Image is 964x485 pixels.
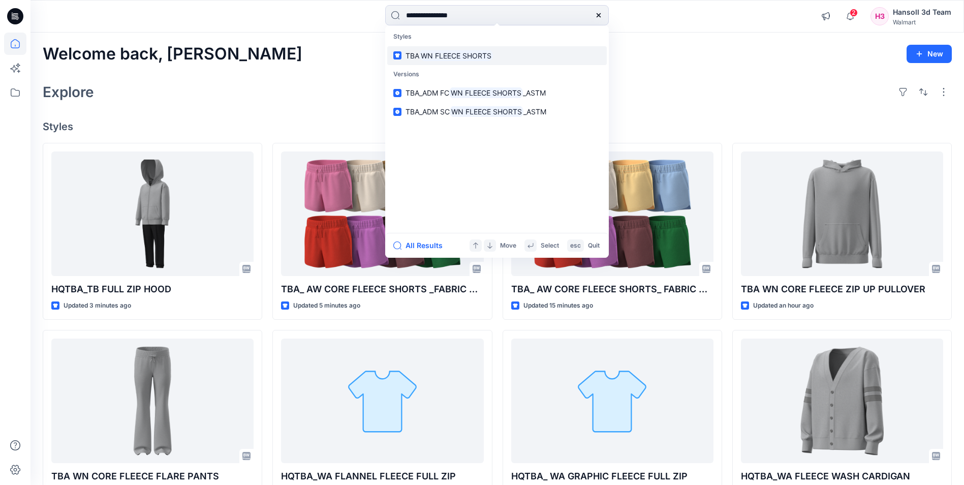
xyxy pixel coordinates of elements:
mark: WN FLEECE SHORTS [449,87,523,99]
h2: Welcome back, [PERSON_NAME] [43,45,302,64]
p: Updated 15 minutes ago [523,300,593,311]
p: esc [570,240,581,251]
a: TBA_ AW CORE FLEECE SHORTS_ FABRIC OPT(2) [511,151,713,276]
a: TBA_ADM SCWN FLEECE SHORTS_ASTM [387,102,607,121]
span: TBA_ADM FC [406,88,449,97]
h2: Explore [43,84,94,100]
p: HQTBA_TB FULL ZIP HOOD [51,282,254,296]
mark: WN FLEECE SHORTS [450,106,523,117]
div: Hansoll 3d Team [893,6,951,18]
a: HQTBA_WA FLEECE WASH CARDIGAN [741,339,943,463]
div: H3 [870,7,889,25]
p: TBA_ AW CORE FLEECE SHORTS_ FABRIC OPT(2) [511,282,713,296]
span: 2 [850,9,858,17]
p: HQTBA_WA FLANNEL FLEECE FULL ZIP [281,469,483,483]
a: HQTBA_TB FULL ZIP HOOD [51,151,254,276]
a: TBAWN FLEECE SHORTS [387,46,607,65]
a: HQTBA_ WA GRAPHIC FLEECE FULL ZIP [511,339,713,463]
p: Quit [588,240,600,251]
p: Versions [387,65,607,84]
p: Updated 3 minutes ago [64,300,131,311]
span: TBA [406,51,419,60]
a: TBA_ADM FCWN FLEECE SHORTS_ASTM [387,83,607,102]
p: Move [500,240,516,251]
p: HQTBA_WA FLEECE WASH CARDIGAN [741,469,943,483]
button: New [907,45,952,63]
a: TBA_ AW CORE FLEECE SHORTS _FABRIC OPT(1) [281,151,483,276]
p: Select [541,240,559,251]
div: Walmart [893,18,951,26]
a: TBA WN CORE FLEECE FLARE PANTS [51,339,254,463]
h4: Styles [43,120,952,133]
mark: WN FLEECE SHORTS [419,50,493,62]
a: HQTBA_WA FLANNEL FLEECE FULL ZIP [281,339,483,463]
span: _ASTM [523,107,546,116]
p: Styles [387,27,607,46]
button: All Results [393,239,449,252]
p: TBA WN CORE FLEECE FLARE PANTS [51,469,254,483]
p: Updated an hour ago [753,300,814,311]
p: TBA WN CORE FLEECE ZIP UP PULLOVER [741,282,943,296]
p: TBA_ AW CORE FLEECE SHORTS _FABRIC OPT(1) [281,282,483,296]
span: TBA_ADM SC [406,107,450,116]
p: Updated 5 minutes ago [293,300,360,311]
p: HQTBA_ WA GRAPHIC FLEECE FULL ZIP [511,469,713,483]
span: _ASTM [523,88,546,97]
a: TBA WN CORE FLEECE ZIP UP PULLOVER [741,151,943,276]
